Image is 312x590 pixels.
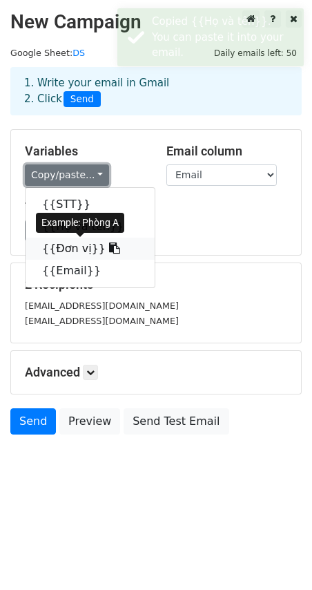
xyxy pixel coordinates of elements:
[72,48,85,58] a: DS
[166,144,287,159] h5: Email column
[26,193,155,216] a: {{STT}}
[10,408,56,435] a: Send
[26,238,155,260] a: {{Đơn vị}}
[124,408,228,435] a: Send Test Email
[64,91,101,108] span: Send
[25,164,109,186] a: Copy/paste...
[10,10,302,34] h2: New Campaign
[25,277,287,292] h5: 2 Recipients
[14,75,298,107] div: 1. Write your email in Gmail 2. Click
[243,524,312,590] div: Tiện ích trò chuyện
[26,216,155,238] a: {{Họ và tên}}
[243,524,312,590] iframe: Chat Widget
[25,144,146,159] h5: Variables
[25,316,179,326] small: [EMAIL_ADDRESS][DOMAIN_NAME]
[25,365,287,380] h5: Advanced
[25,301,179,311] small: [EMAIL_ADDRESS][DOMAIN_NAME]
[152,14,298,61] div: Copied {{Họ và tên}}. You can paste it into your email.
[59,408,120,435] a: Preview
[26,260,155,282] a: {{Email}}
[36,213,124,233] div: Example: Phòng A
[10,48,85,58] small: Google Sheet:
